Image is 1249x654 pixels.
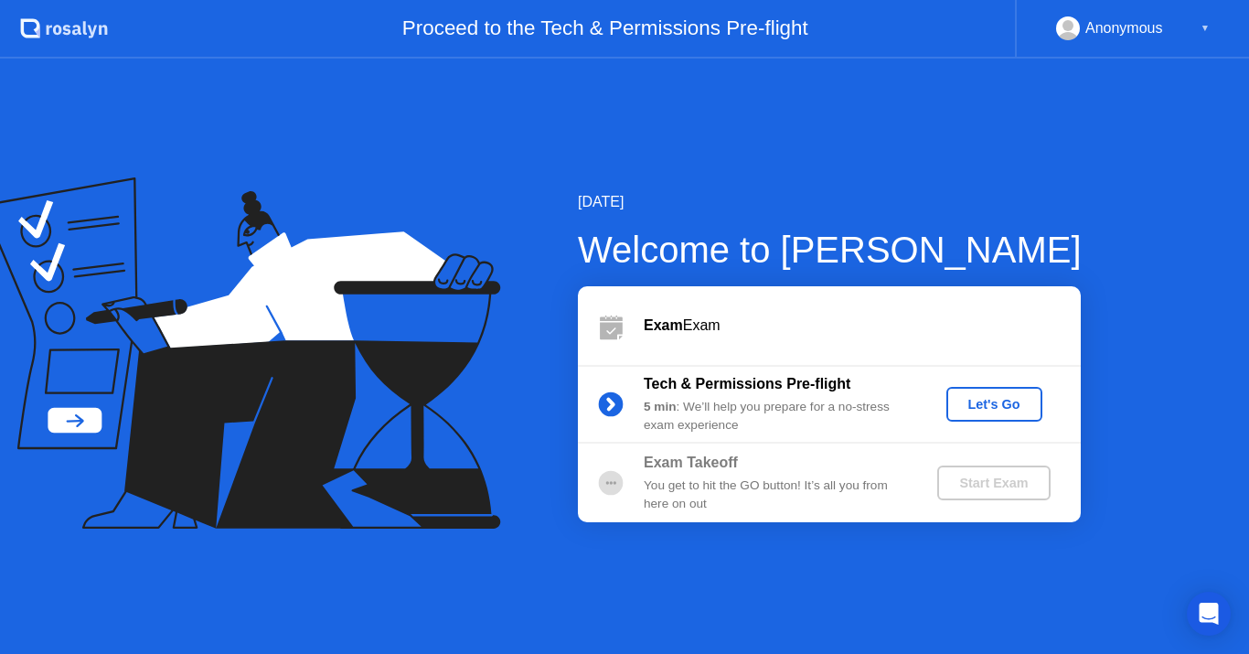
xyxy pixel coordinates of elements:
[1085,16,1163,40] div: Anonymous
[644,317,683,333] b: Exam
[578,191,1082,213] div: [DATE]
[644,455,738,470] b: Exam Takeoff
[644,398,907,435] div: : We’ll help you prepare for a no-stress exam experience
[945,476,1042,490] div: Start Exam
[644,376,850,391] b: Tech & Permissions Pre-flight
[644,477,907,514] div: You get to hit the GO button! It’s all you from here on out
[644,315,1081,337] div: Exam
[1201,16,1210,40] div: ▼
[1187,592,1231,636] div: Open Intercom Messenger
[946,387,1042,422] button: Let's Go
[578,222,1082,277] div: Welcome to [PERSON_NAME]
[954,397,1035,412] div: Let's Go
[644,400,677,413] b: 5 min
[937,466,1050,500] button: Start Exam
